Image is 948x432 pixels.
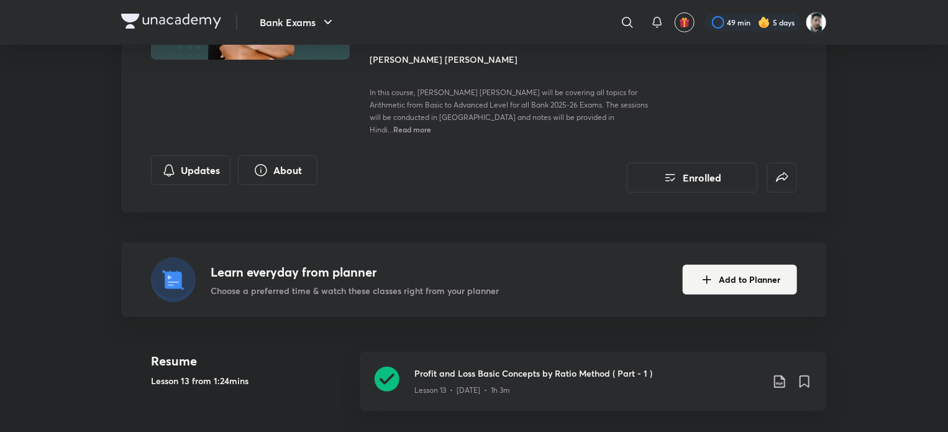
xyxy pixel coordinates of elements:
[675,12,695,32] button: avatar
[151,155,230,185] button: Updates
[211,263,499,282] h4: Learn everyday from planner
[121,14,221,29] img: Company Logo
[211,284,499,297] p: Choose a preferred time & watch these classes right from your planner
[151,352,350,370] h4: Resume
[393,124,431,134] span: Read more
[121,14,221,32] a: Company Logo
[360,352,827,426] a: Profit and Loss Basic Concepts by Ratio Method ( Part - 1 )Lesson 13 • [DATE] • 1h 3m
[414,367,762,380] h3: Profit and Loss Basic Concepts by Ratio Method ( Part - 1 )
[679,17,690,28] img: avatar
[758,16,770,29] img: streak
[370,88,648,134] span: In this course, [PERSON_NAME] [PERSON_NAME] will be covering all topics for Arithmetic from Basic...
[414,385,510,396] p: Lesson 13 • [DATE] • 1h 3m
[151,374,350,387] h5: Lesson 13 from 1:24mins
[370,53,648,66] h4: [PERSON_NAME] [PERSON_NAME]
[767,163,797,193] button: false
[252,10,343,35] button: Bank Exams
[683,265,797,295] button: Add to Planner
[627,163,757,193] button: Enrolled
[238,155,317,185] button: About
[806,12,827,33] img: Snehasish Das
